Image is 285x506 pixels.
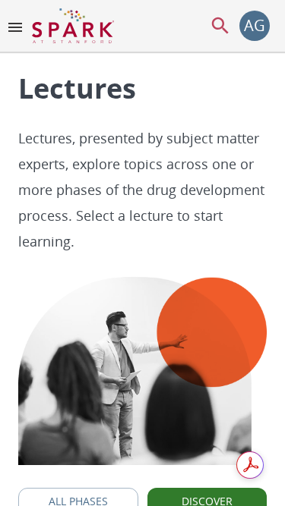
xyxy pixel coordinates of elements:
img: Logo of SPARK at Stanford [32,8,114,44]
button: account of current user [239,11,270,41]
button: menu [6,18,24,41]
div: AG [239,11,270,41]
p: Lectures [18,70,267,107]
p: Lectures, presented by subject matter experts, explore topics across one or more phases of the dr... [18,125,267,254]
button: menu [209,14,232,37]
